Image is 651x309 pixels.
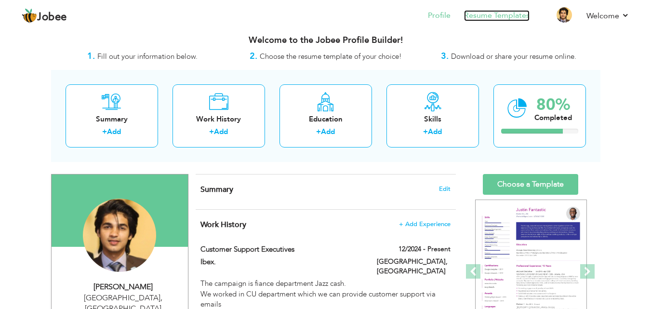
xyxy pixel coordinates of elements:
label: + [423,127,428,137]
span: Edit [439,186,451,192]
label: Customer Support Executives [200,244,362,255]
h4: Adding a summary is a quick and easy way to highlight your experience and interests. [200,185,450,194]
label: Ibex. [200,257,362,267]
a: Choose a Template [483,174,578,195]
strong: 2. [250,50,257,62]
h4: This helps to show the companies you have worked for. [200,220,450,229]
img: Profile Img [557,7,572,23]
a: Jobee [22,8,67,24]
div: Work History [180,114,257,124]
div: Education [287,114,364,124]
a: Add [428,127,442,136]
a: Welcome [586,10,629,22]
div: Completed [534,113,572,123]
strong: 3. [441,50,449,62]
label: + [209,127,214,137]
div: Skills [394,114,471,124]
span: Work History [200,219,246,230]
img: Muhammad Wasif Aftab [83,199,156,272]
span: Choose the resume template of your choice! [260,52,402,61]
span: Jobee [37,12,67,23]
span: Download or share your resume online. [451,52,576,61]
a: Add [321,127,335,136]
h3: Welcome to the Jobee Profile Builder! [51,36,600,45]
span: Summary [200,184,233,195]
strong: 1. [87,50,95,62]
label: [GEOGRAPHIC_DATA], [GEOGRAPHIC_DATA] [377,257,451,276]
img: jobee.io [22,8,37,24]
a: Profile [428,10,451,21]
span: + Add Experience [399,221,451,228]
a: Add [107,127,121,136]
span: Fill out your information below. [97,52,198,61]
div: [PERSON_NAME] [59,282,188,293]
a: Resume Templates [464,10,530,21]
label: + [102,127,107,137]
div: Summary [73,114,150,124]
span: , [160,293,162,303]
div: 80% [534,97,572,113]
a: Add [214,127,228,136]
label: + [316,127,321,137]
label: 12/2024 - Present [399,244,451,254]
